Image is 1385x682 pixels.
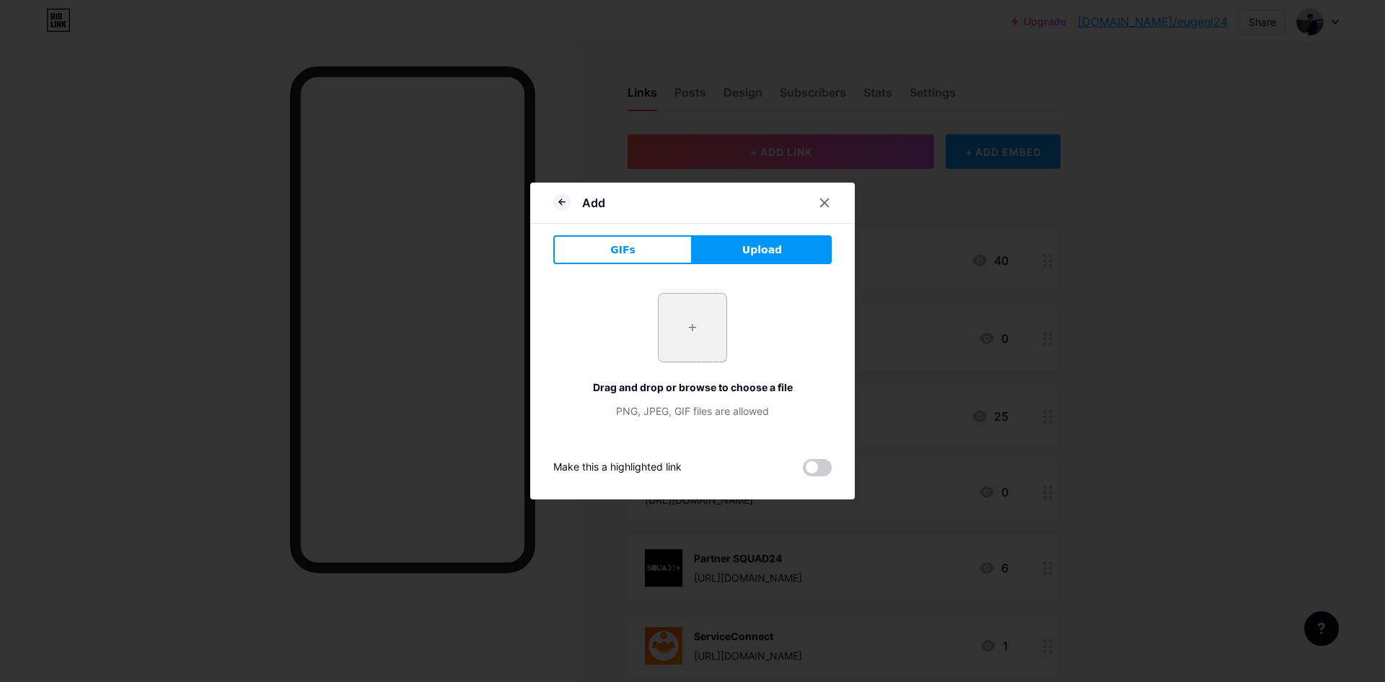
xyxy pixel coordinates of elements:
[742,242,782,258] span: Upload
[610,242,636,258] span: GIFs
[553,380,832,395] div: Drag and drop or browse to choose a file
[553,235,692,264] button: GIFs
[553,459,682,476] div: Make this a highlighted link
[582,194,605,211] div: Add
[553,403,832,419] div: PNG, JPEG, GIF files are allowed
[692,235,832,264] button: Upload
